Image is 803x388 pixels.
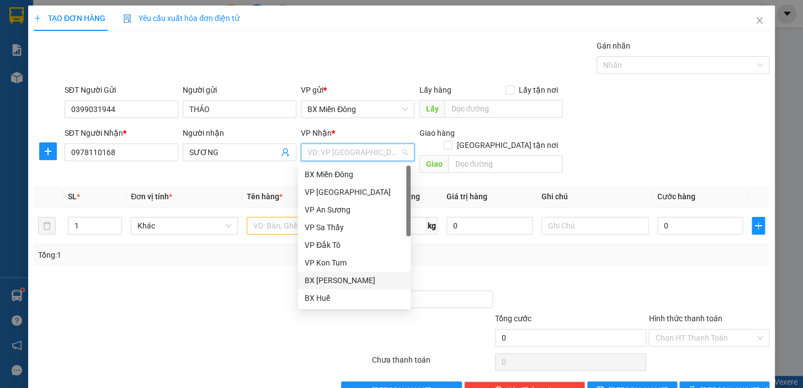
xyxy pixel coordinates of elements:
span: TẠO ĐƠN HÀNG [34,14,105,23]
button: plus [39,142,57,160]
div: 100.000 [70,58,162,73]
div: POREST [72,23,161,36]
div: VP Đắk Tô [305,239,404,251]
div: VP [GEOGRAPHIC_DATA] [305,186,404,198]
div: VP Đắk Tô [298,236,411,254]
div: 0931624999 [72,36,161,51]
span: Giao hàng [419,129,454,137]
span: Lấy hàng [419,86,451,94]
input: VD: Bàn, Ghế [247,217,354,235]
div: Tên hàng: 1tx ( : 1 ) [9,80,161,94]
div: SĐT Người Gửi [65,84,178,96]
div: VP Sa Thầy [298,219,411,236]
span: Lấy [419,100,444,118]
div: BX Miền Đông [305,168,404,180]
div: VP Kon Tum [298,254,411,272]
span: SL [91,79,105,94]
button: Close [744,6,775,36]
span: Yêu cầu xuất hóa đơn điện tử [123,14,240,23]
span: Tên hàng [247,192,283,201]
div: Tổng: 1 [38,249,311,261]
div: BX Phạm Văn Đồng [298,272,411,289]
span: kg [427,217,438,235]
span: CC : [70,61,86,72]
input: Dọc đường [444,100,562,118]
div: VP An Sương [305,204,404,216]
span: user-add [281,148,290,157]
span: Nhận: [72,10,98,22]
div: VP Kon Tum [305,257,404,269]
span: BX Miền Đông [307,101,408,118]
span: Cước hàng [657,192,695,201]
div: VP gửi [301,84,414,96]
div: Người gửi [183,84,296,96]
input: Ghi Chú [541,217,648,235]
span: Lấy tận nơi [514,84,562,96]
span: Tổng cước [495,314,531,323]
span: Giá trị hàng [446,192,487,201]
span: plus [752,221,764,230]
span: [GEOGRAPHIC_DATA] tận nơi [453,139,562,151]
span: close [755,16,764,25]
div: BX Huế [305,292,404,304]
div: BX Huế [298,289,411,307]
label: Gán nhãn [597,41,630,50]
span: Đơn vị tính [131,192,172,201]
span: Gửi: [9,10,26,22]
button: plus [752,217,765,235]
input: 0 [446,217,533,235]
input: Dọc đường [448,155,562,173]
label: Hình thức thanh toán [648,314,722,323]
div: BX Miền Đông [298,166,411,183]
div: BX [PERSON_NAME] [305,274,404,286]
img: icon [123,14,132,23]
span: Khác [137,217,231,234]
span: plus [34,14,41,22]
button: delete [38,217,56,235]
div: VP Đà Nẵng [298,183,411,201]
div: Măng Đen [72,9,161,23]
span: Giao [419,155,448,173]
div: Người nhận [183,127,296,139]
div: SĐT Người Nhận [65,127,178,139]
th: Ghi chú [537,186,653,208]
div: BX Miền Đông [9,9,64,49]
span: plus [40,147,56,156]
div: Chưa thanh toán [371,354,494,373]
div: VP An Sương [298,201,411,219]
div: VP Sa Thầy [305,221,404,233]
span: SL [68,192,77,201]
span: VP Nhận [301,129,332,137]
